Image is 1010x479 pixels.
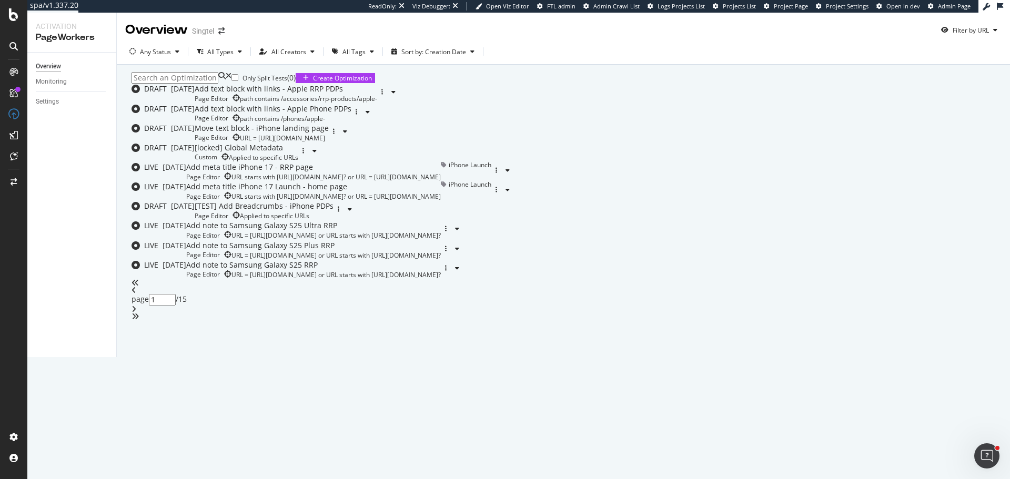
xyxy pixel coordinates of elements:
div: Singtel [192,26,214,36]
div: URL starts with [URL][DOMAIN_NAME]? or URL = [URL][DOMAIN_NAME] [231,192,441,201]
div: LIVE [144,162,158,172]
div: Overview [125,21,188,39]
a: Projects List [713,2,756,11]
div: [DATE] [163,260,186,274]
span: Page Editor [195,133,228,142]
a: Project Settings [816,2,868,11]
div: neutral label [186,193,220,200]
button: Create Optimization [296,73,375,83]
span: Admin Crawl List [593,2,640,10]
div: All Tags [342,47,366,56]
a: Admin Crawl List [583,2,640,11]
div: arrow-right-arrow-left [218,27,225,35]
span: Projects List [723,2,756,10]
button: Any Status [125,43,184,60]
div: DRAFT [144,123,167,134]
div: neutral label [186,174,220,180]
button: All Types [193,43,246,60]
div: Sort by: Creation Date [401,47,466,56]
div: Only Split Tests [243,74,287,83]
div: path contains /phones/apple- [240,114,325,123]
div: Applied to specific URLs [229,153,298,162]
span: Admin Page [938,2,971,10]
div: Add meta title iPhone 17 Launch - home page [186,181,441,192]
div: LIVE [144,260,158,270]
span: Open Viz Editor [486,2,529,10]
span: Page Editor [186,270,220,279]
div: All Creators [271,47,306,56]
span: FTL admin [547,2,575,10]
a: Open in dev [876,2,920,11]
div: Add note to Samsung Galaxy S25 RRP [186,260,441,270]
div: [DATE] [171,84,195,98]
div: Add note to Samsung Galaxy S25 Ultra RRP [186,220,441,231]
div: [TEST] Add Breadcrumbs - iPhone PDPs [195,201,334,211]
a: Monitoring [36,76,109,87]
button: All Creators [255,43,319,60]
a: Overview [36,61,109,72]
div: Viz Debugger: [412,2,450,11]
div: DRAFT [144,104,167,114]
div: angles-right [132,313,995,320]
div: [DATE] [163,240,186,255]
div: Create Optimization [313,74,372,83]
a: FTL admin [537,2,575,11]
div: Add note to Samsung Galaxy S25 Plus RRP [186,240,441,251]
span: Page Editor [195,94,228,103]
div: neutral label [186,252,220,258]
div: DRAFT [144,84,167,94]
div: [DATE] [163,181,186,196]
span: Logs Projects List [658,2,705,10]
div: page / 15 [132,294,995,305]
div: neutral label [441,181,491,188]
button: Filter by URL [937,22,1002,38]
div: [locked] Global Metadata [195,142,298,153]
div: angles-left [132,279,995,287]
div: neutral label [195,213,228,219]
div: LIVE [144,240,158,251]
div: Add text block with links - Apple RRP PDPs [195,84,377,94]
a: Admin Page [928,2,971,11]
span: Page Editor [195,114,228,123]
a: Settings [36,96,109,107]
div: Add meta title iPhone 17 - RRP page [186,162,441,172]
div: All Types [207,47,234,56]
div: Filter by URL [953,26,989,35]
a: Project Page [764,2,808,11]
div: [DATE] [171,142,195,157]
div: Applied to specific URLs [240,211,309,220]
a: Open Viz Editor [476,2,529,11]
span: Page Editor [195,211,228,220]
span: iPhone Launch [449,180,491,189]
div: DRAFT [144,201,167,211]
div: Settings [36,96,59,107]
div: [DATE] [171,123,195,138]
button: All Tags [328,43,378,60]
div: [DATE] [171,201,195,216]
div: path contains /accessories/rrp-products/apple- [240,94,377,103]
div: neutral label [195,154,217,160]
span: Project Page [774,2,808,10]
div: neutral label [186,232,220,239]
div: URL = [URL][DOMAIN_NAME] [240,134,325,142]
div: Overview [36,61,61,72]
span: Page Editor [186,172,220,181]
div: Move text block - iPhone landing page [195,123,329,134]
div: Activation [36,21,108,32]
span: Page Editor [186,231,220,240]
div: Add text block with links - Apple Phone PDPs [195,104,351,114]
div: URL = [URL][DOMAIN_NAME] or URL starts with [URL][DOMAIN_NAME]? [231,251,441,260]
span: Open in dev [886,2,920,10]
div: neutral label [186,271,220,278]
div: DRAFT [144,142,167,153]
div: Any Status [140,47,171,56]
div: ReadOnly: [368,2,397,11]
div: neutral label [441,162,491,168]
span: iPhone Launch [449,160,491,169]
iframe: Intercom live chat [974,443,999,468]
div: angle-right [132,305,995,313]
div: neutral label [195,96,228,102]
div: [DATE] [171,104,195,118]
span: Project Settings [826,2,868,10]
div: neutral label [195,135,228,141]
